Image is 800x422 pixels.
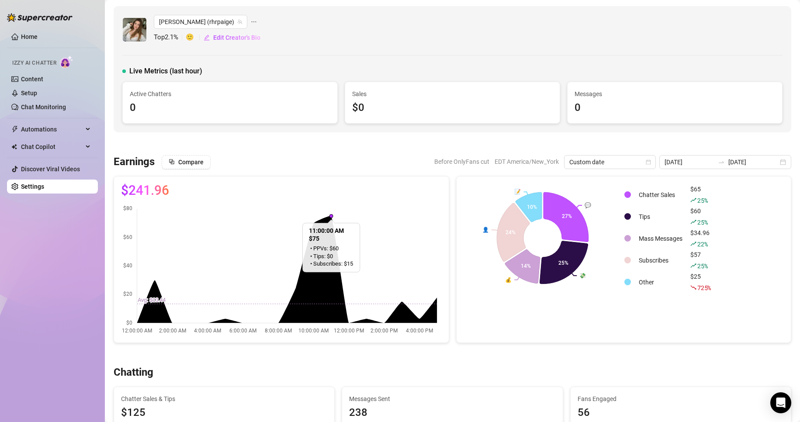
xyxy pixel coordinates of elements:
span: Sales [352,89,553,99]
span: $241.96 [121,183,169,197]
img: logo-BBDzfeDw.svg [7,13,73,22]
span: 25 % [697,262,707,270]
img: AI Chatter [60,55,73,68]
span: Before OnlyFans cut [434,155,489,168]
span: Chatter Sales & Tips [121,394,327,404]
a: Discover Viral Videos [21,166,80,173]
td: Mass Messages [635,228,686,249]
span: rise [690,241,696,247]
img: Chat Copilot [11,144,17,150]
span: Paige (rhrpaige) [159,15,242,28]
span: thunderbolt [11,126,18,133]
span: 🙂 [186,32,203,43]
span: 725 % [697,284,711,292]
span: Automations [21,122,83,136]
td: Subscribes [635,250,686,271]
div: $57 [690,250,711,271]
div: 0 [575,100,775,116]
span: Fans Engaged [578,394,784,404]
text: 👤 [482,226,488,233]
a: Chat Monitoring [21,104,66,111]
text: 📝 [514,188,521,195]
span: Compare [178,159,204,166]
button: Edit Creator's Bio [203,31,261,45]
text: 💰 [505,277,512,283]
span: Custom date [569,156,651,169]
div: $0 [352,100,553,116]
h3: Earnings [114,155,155,169]
span: ellipsis [251,15,257,29]
a: Home [21,33,38,40]
span: Top 2.1 % [154,32,186,43]
td: Chatter Sales [635,184,686,205]
span: block [169,159,175,165]
div: $60 [690,206,711,227]
span: to [718,159,725,166]
span: Edit Creator's Bio [213,34,260,41]
span: $125 [121,405,327,421]
button: Compare [162,155,211,169]
td: Other [635,272,686,293]
td: Tips [635,206,686,227]
span: 25 % [697,218,707,226]
div: 238 [349,405,555,421]
text: 💬 [585,202,591,208]
input: Start date [665,157,714,167]
span: Chat Copilot [21,140,83,154]
div: Open Intercom Messenger [770,392,791,413]
span: EDT America/New_York [495,155,559,168]
span: edit [204,35,210,41]
div: $34.96 [690,228,711,249]
span: calendar [646,159,651,165]
span: rise [690,263,696,269]
span: 25 % [697,196,707,204]
img: Paige [123,18,146,42]
input: End date [728,157,778,167]
span: Active Chatters [130,89,330,99]
span: Live Metrics (last hour) [129,66,202,76]
span: 22 % [697,240,707,248]
span: rise [690,219,696,225]
span: Messages Sent [349,394,555,404]
span: swap-right [718,159,725,166]
a: Settings [21,183,44,190]
div: $25 [690,272,711,293]
text: 💸 [579,272,586,279]
a: Content [21,76,43,83]
a: Setup [21,90,37,97]
span: Messages [575,89,775,99]
div: $65 [690,184,711,205]
span: rise [690,197,696,203]
div: 56 [578,405,784,421]
span: fall [690,284,696,291]
span: team [237,19,242,24]
div: 0 [130,100,330,116]
span: Izzy AI Chatter [12,59,56,67]
h3: Chatting [114,366,153,380]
